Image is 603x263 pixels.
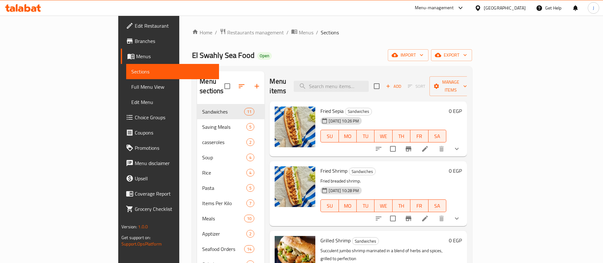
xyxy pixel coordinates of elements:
span: SU [323,132,336,141]
div: casseroles2 [197,135,264,150]
div: Open [257,52,272,60]
span: 10 [244,216,254,222]
svg: Show Choices [453,215,461,222]
span: export [436,51,467,59]
button: TH [393,199,410,212]
span: Rice [202,169,246,176]
span: FR [413,201,426,211]
div: items [246,123,254,131]
p: Succulent jumbo shrimp marinated in a blend of herbs and spices, grilled to perfection [320,247,446,263]
button: import [388,49,428,61]
div: Pasta [202,184,246,192]
button: WE [374,199,392,212]
span: casseroles [202,138,246,146]
div: items [246,230,254,238]
button: FR [410,130,428,142]
span: 2 [247,231,254,237]
div: Sandwiches [345,108,372,115]
button: delete [434,211,449,226]
span: 1.0.0 [138,223,148,231]
button: SA [428,199,446,212]
span: TH [395,201,408,211]
div: items [246,138,254,146]
button: SU [320,199,339,212]
span: 5 [247,185,254,191]
img: Fried Sepia [275,107,315,147]
div: items [246,184,254,192]
span: [DATE] 10:28 PM [326,188,361,194]
span: Choice Groups [135,114,214,121]
span: Sandwiches [349,168,375,175]
button: Manage items [429,76,472,96]
span: SU [323,201,336,211]
button: TU [357,199,374,212]
span: Add item [383,81,404,91]
div: Items Per Kilo7 [197,196,264,211]
span: Saving Meals [202,123,246,131]
span: Sandwiches [345,108,372,115]
div: items [246,169,254,176]
span: Sandwiches [202,108,244,115]
span: Edit Menu [131,98,214,106]
a: Restaurants management [220,28,284,37]
button: Add [383,81,404,91]
img: Fried Shrimp [275,166,315,207]
button: TU [357,130,374,142]
div: Meals10 [197,211,264,226]
a: Upsell [121,171,219,186]
button: sort-choices [371,141,386,156]
span: 7 [247,200,254,206]
span: TU [359,132,372,141]
span: Grilled Shrimp [320,236,351,245]
span: Menus [299,29,313,36]
div: Apptizer [202,230,246,238]
a: Menu disclaimer [121,156,219,171]
span: Select section [370,80,383,93]
span: Select to update [386,142,400,156]
button: SU [320,130,339,142]
div: items [246,154,254,161]
span: Promotions [135,144,214,152]
span: Select section first [404,81,429,91]
span: import [393,51,423,59]
button: SA [428,130,446,142]
div: Items Per Kilo [202,199,246,207]
button: MO [339,130,357,142]
span: Edit Restaurant [135,22,214,30]
span: WE [377,132,390,141]
span: WE [377,201,390,211]
a: Support.OpsPlatform [121,240,162,248]
a: Grocery Checklist [121,201,219,217]
span: Meals [202,215,244,222]
span: Sections [131,68,214,75]
button: sort-choices [371,211,386,226]
button: WE [374,130,392,142]
div: Soup4 [197,150,264,165]
input: search [294,81,369,92]
button: Branch-specific-item [401,211,416,226]
h6: 0 EGP [449,166,462,175]
div: Seafood Orders14 [197,241,264,257]
div: Rice4 [197,165,264,180]
button: Add section [249,79,264,94]
div: Saving Meals5 [197,119,264,135]
h6: 0 EGP [449,236,462,245]
li: / [316,29,318,36]
span: Select all sections [221,80,234,93]
span: 4 [247,155,254,161]
span: TU [359,201,372,211]
button: Branch-specific-item [401,141,416,156]
button: show more [449,211,464,226]
a: Edit Restaurant [121,18,219,33]
div: Apptizer2 [197,226,264,241]
span: Coverage Report [135,190,214,197]
span: [DATE] 10:26 PM [326,118,361,124]
a: Edit menu item [421,215,429,222]
button: show more [449,141,464,156]
div: Soup [202,154,246,161]
h6: 0 EGP [449,107,462,115]
div: Menu-management [415,4,454,12]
